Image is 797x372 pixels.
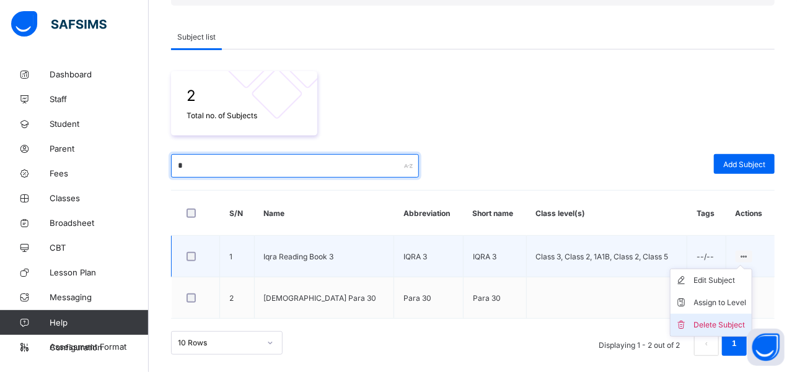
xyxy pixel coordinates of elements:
td: Iqra Reading Book 3 [254,236,394,277]
li: 上一页 [694,331,719,356]
td: Para 30 [463,277,526,319]
td: [DEMOGRAPHIC_DATA] Para 30 [254,277,394,319]
th: Actions [726,191,775,236]
div: 10 Rows [178,339,260,348]
th: Short name [463,191,526,236]
span: 2 [187,87,302,105]
div: Edit Subject [694,274,747,287]
th: S/N [220,191,254,236]
span: Student [50,119,149,129]
span: Parent [50,144,149,154]
th: Abbreviation [394,191,463,236]
div: Assign to Level [694,296,747,309]
img: safsims [11,11,107,37]
span: Fees [50,168,149,178]
span: Classes [50,193,149,203]
button: Open asap [747,329,785,366]
span: CBT [50,243,149,253]
th: Tags [687,191,726,236]
th: Name [254,191,394,236]
li: Displaying 1 - 2 out of 2 [589,331,689,356]
span: Help [50,318,148,327]
button: prev page [694,331,719,356]
span: Staff [50,94,149,104]
span: Lesson Plan [50,267,149,277]
span: Subject list [177,32,216,41]
span: Messaging [50,292,149,302]
td: IQRA 3 [394,236,463,277]
span: Dashboard [50,69,149,79]
span: Add Subject [723,160,765,169]
div: Delete Subject [694,319,747,331]
span: Total no. of Subjects [187,111,302,120]
li: 1 [722,331,747,356]
td: 1 [220,236,254,277]
th: Class level(s) [526,191,687,236]
td: IQRA 3 [463,236,526,277]
span: Broadsheet [50,218,149,228]
a: 1 [728,335,740,352]
td: Class 3, Class 2, 1A1B, Class 2, Class 5 [526,236,687,277]
td: 2 [220,277,254,319]
td: --/-- [687,236,726,277]
td: Para 30 [394,277,463,319]
span: Configuration [50,342,148,352]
